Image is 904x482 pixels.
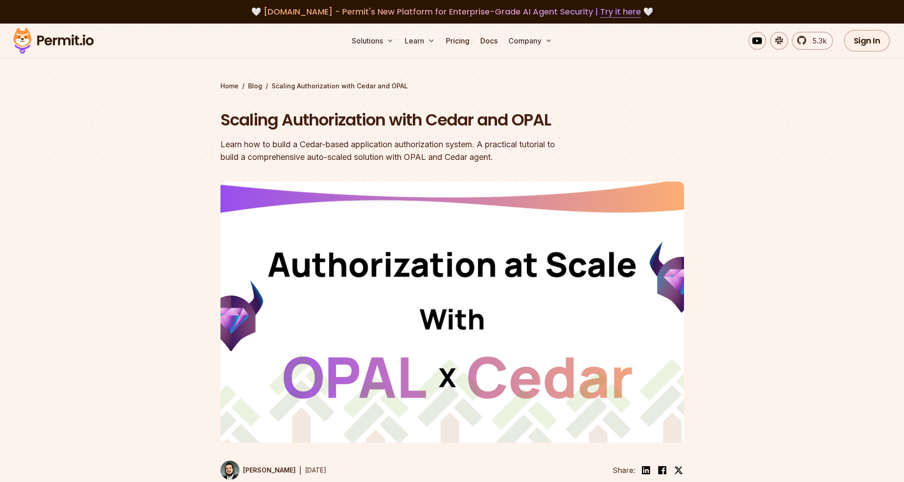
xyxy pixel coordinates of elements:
a: Sign In [844,30,890,52]
a: Try it here [600,6,641,18]
a: Blog [248,82,262,91]
button: Company [505,32,556,50]
span: [DOMAIN_NAME] - Permit's New Platform for Enterprise-Grade AI Agent Security | [263,6,641,17]
p: [PERSON_NAME] [243,466,296,475]
img: Scaling Authorization with Cedar and OPAL [220,182,684,443]
div: Learn how to build a Cedar-based application authorization system. A practical tutorial to build ... [220,138,568,164]
img: Permit logo [9,25,98,56]
span: 5.3k [807,35,827,46]
div: | [299,465,301,476]
a: [PERSON_NAME] [220,461,296,480]
button: Solutions [348,32,397,50]
img: linkedin [641,465,651,476]
a: 5.3k [792,32,833,50]
a: Pricing [442,32,473,50]
time: [DATE] [305,466,326,474]
a: Home [220,82,239,91]
div: / / [220,82,684,91]
button: Learn [401,32,439,50]
a: Docs [477,32,501,50]
img: facebook [657,465,668,476]
img: Gabriel L. Manor [220,461,239,480]
img: twitter [674,466,683,475]
h1: Scaling Authorization with Cedar and OPAL [220,109,568,131]
div: 🤍 🤍 [22,5,882,18]
li: Share: [612,465,635,476]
